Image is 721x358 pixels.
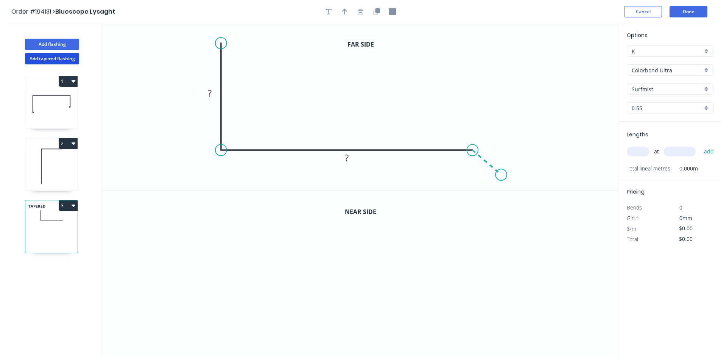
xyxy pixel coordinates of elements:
input: Price level [632,47,702,55]
span: 0mm [679,214,692,222]
span: 0 [679,204,682,211]
button: Done [670,6,707,17]
button: Add tapered flashing [25,53,79,64]
button: Add flashing [25,39,79,50]
input: Colour [632,85,702,93]
span: at [654,146,659,157]
span: 0.000m [670,163,698,174]
tspan: ? [345,152,349,164]
span: Lengths [627,131,648,138]
button: 2 [59,138,78,149]
span: Total [627,236,638,243]
button: Cancel [624,6,662,17]
button: 1 [59,76,78,87]
span: Total lineal metres [627,163,670,174]
span: Girth [627,214,638,222]
button: add [700,145,718,158]
span: Options [627,31,648,39]
input: Thickness [632,104,702,112]
span: Bends [627,204,642,211]
input: Material [632,66,702,74]
span: Order #194131 > [11,7,55,16]
span: $/m [627,225,636,232]
span: Bluescope Lysaght [55,7,115,16]
span: Pricing [627,188,645,195]
button: 3 [59,200,78,211]
tspan: ? [208,87,212,99]
svg: 0 [102,23,619,191]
